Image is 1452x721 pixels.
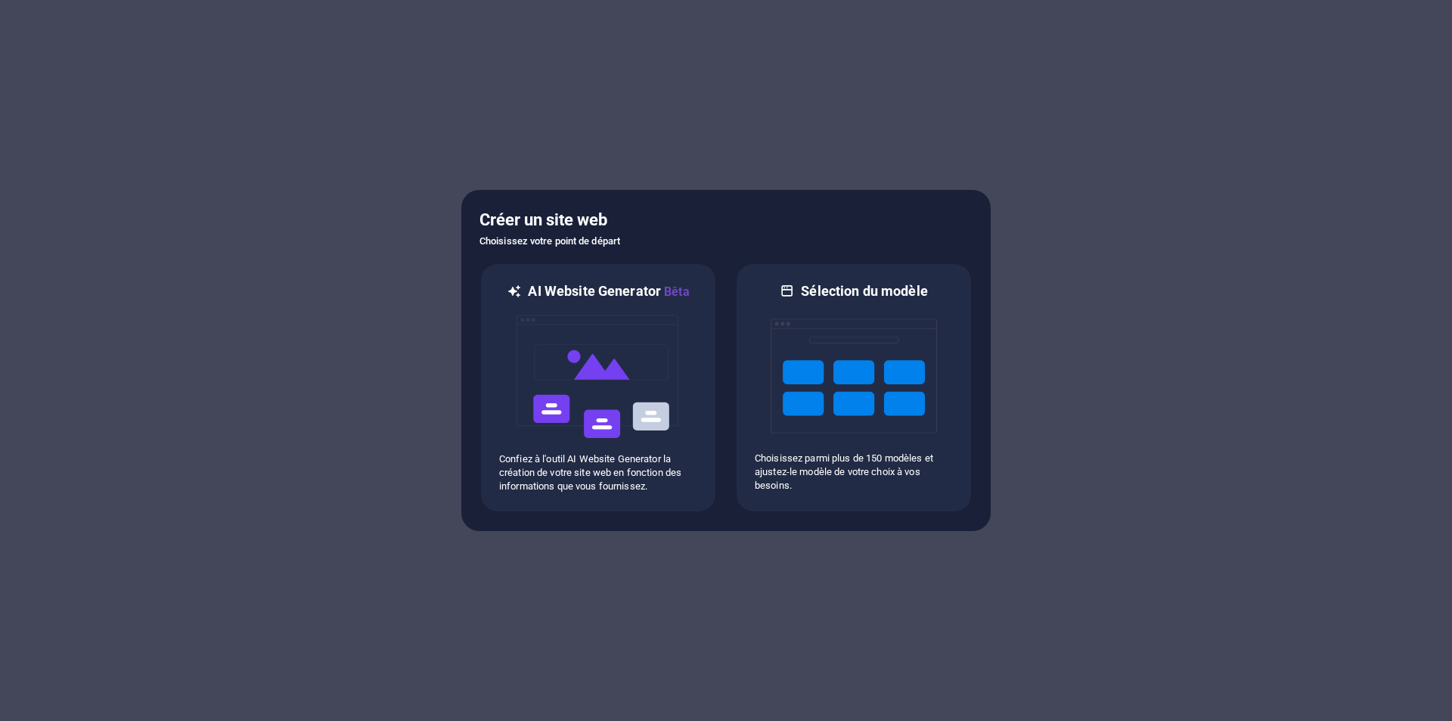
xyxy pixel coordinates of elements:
[499,452,697,493] p: Confiez à l'outil AI Website Generator la création de votre site web en fonction des informations...
[801,282,928,300] h6: Sélection du modèle
[515,301,681,452] img: ai
[661,284,690,299] span: Bêta
[479,263,717,513] div: AI Website GeneratorBêtaaiConfiez à l'outil AI Website Generator la création de votre site web en...
[528,282,689,301] h6: AI Website Generator
[735,263,973,513] div: Sélection du modèleChoisissez parmi plus de 150 modèles et ajustez-le modèle de votre choix à vos...
[479,232,973,250] h6: Choisissez votre point de départ
[479,208,973,232] h5: Créer un site web
[755,452,953,493] p: Choisissez parmi plus de 150 modèles et ajustez-le modèle de votre choix à vos besoins.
